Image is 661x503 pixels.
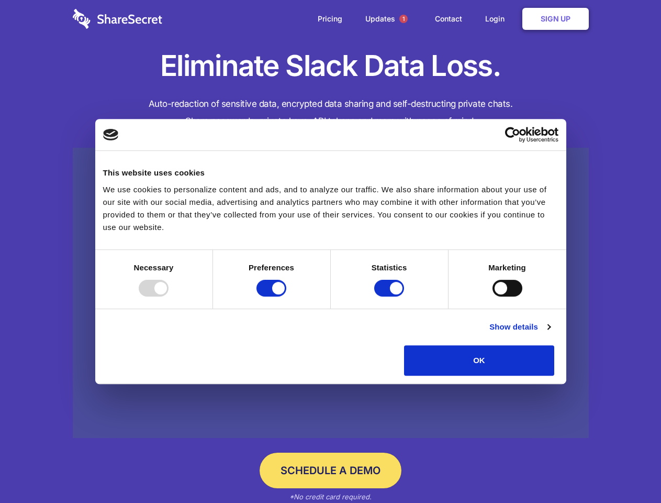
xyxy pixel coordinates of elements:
a: Show details [489,321,550,333]
button: OK [404,345,554,376]
a: Contact [424,3,473,35]
strong: Preferences [249,263,294,272]
a: Pricing [307,3,353,35]
strong: Statistics [372,263,407,272]
a: Login [475,3,520,35]
span: 1 [399,15,408,23]
h1: Eliminate Slack Data Loss. [73,47,589,85]
a: Usercentrics Cookiebot - opens in a new window [467,127,558,143]
a: Schedule a Demo [260,453,401,488]
strong: Necessary [134,263,174,272]
a: Sign Up [522,8,589,30]
a: Wistia video thumbnail [73,148,589,439]
div: This website uses cookies [103,167,558,179]
img: logo [103,129,119,140]
strong: Marketing [488,263,526,272]
h4: Auto-redaction of sensitive data, encrypted data sharing and self-destructing private chats. Shar... [73,95,589,130]
div: We use cookies to personalize content and ads, and to analyze our traffic. We also share informat... [103,183,558,234]
em: *No credit card required. [289,493,372,501]
img: logo-wordmark-white-trans-d4663122ce5f474addd5e946df7df03e33cb6a1c49d2221995e7729f52c070b2.svg [73,9,162,29]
